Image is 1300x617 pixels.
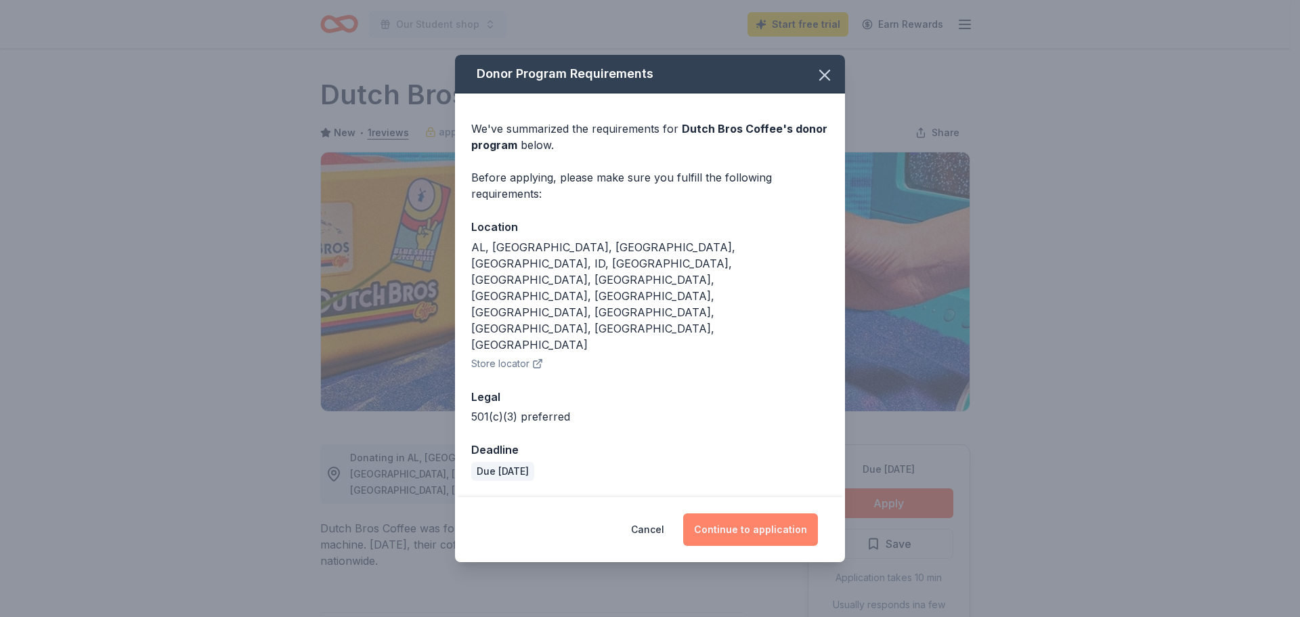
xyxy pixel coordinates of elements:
[471,408,829,425] div: 501(c)(3) preferred
[471,356,543,372] button: Store locator
[471,218,829,236] div: Location
[471,121,829,153] div: We've summarized the requirements for below.
[683,513,818,546] button: Continue to application
[471,169,829,202] div: Before applying, please make sure you fulfill the following requirements:
[471,462,534,481] div: Due [DATE]
[455,55,845,93] div: Donor Program Requirements
[471,441,829,459] div: Deadline
[631,513,664,546] button: Cancel
[471,388,829,406] div: Legal
[471,239,829,353] div: AL, [GEOGRAPHIC_DATA], [GEOGRAPHIC_DATA], [GEOGRAPHIC_DATA], ID, [GEOGRAPHIC_DATA], [GEOGRAPHIC_D...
